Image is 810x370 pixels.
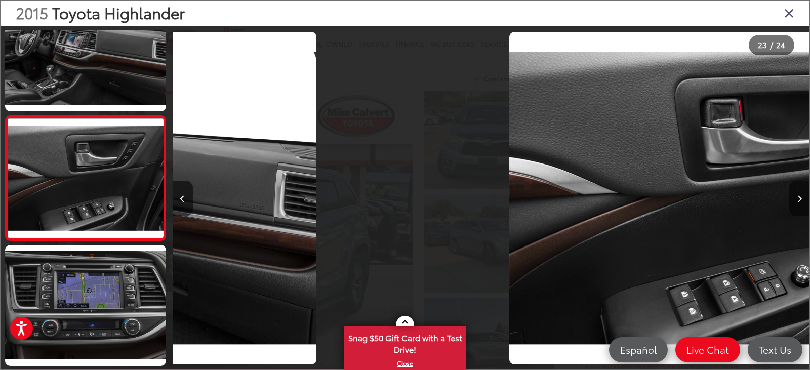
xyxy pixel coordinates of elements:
[789,181,809,216] button: Next image
[173,181,193,216] button: Previous image
[345,327,465,358] span: Snag $50 Gift Card with a Test Drive!
[748,337,802,362] a: Text Us
[16,2,48,23] span: 2015
[4,244,168,367] img: 2015 Toyota Highlander LE V6
[776,39,785,50] span: 24
[754,343,796,356] span: Text Us
[769,42,774,49] span: /
[615,343,662,356] span: Español
[681,343,734,356] span: Live Chat
[609,337,668,362] a: Español
[6,119,165,238] img: 2015 Toyota Highlander LE V6
[784,6,794,19] i: Close gallery
[675,337,740,362] a: Live Chat
[52,2,185,23] span: Toyota Highlander
[758,39,767,50] span: 23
